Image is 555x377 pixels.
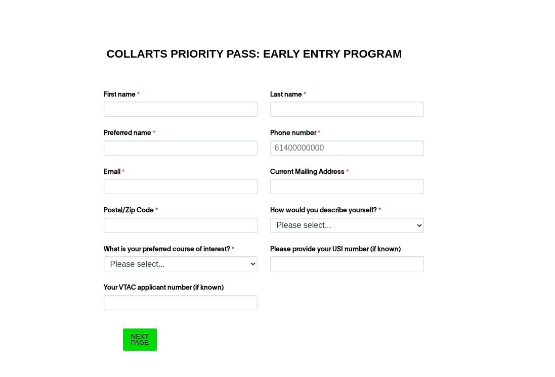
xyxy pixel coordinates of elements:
[270,140,424,156] input: Phone number
[104,102,258,117] input: First name
[104,245,260,257] label: What is your preferred course of interest?
[104,140,258,156] input: Preferred name
[270,218,424,233] select: How would you describe yourself?
[104,256,258,271] select: What is your preferred course of interest?
[104,218,258,233] input: Postal/Zip Code
[270,245,426,257] label: Please provide your USI number (if known)
[104,128,260,140] label: Preferred name
[104,206,260,218] label: Postal/Zip Code
[107,49,449,59] h1: COLLARTS PRIORITY PASS: EARLY ENTRY PROGRAM
[270,256,424,271] input: Please provide your USI number (if known)
[270,128,426,140] label: Phone number
[270,167,426,179] label: Current Mailing Address
[104,179,258,194] input: Email
[270,206,426,218] label: How would you describe yourself?
[123,328,157,350] input: Next Page
[104,90,260,102] label: First name
[104,295,258,310] input: Your VTAC applicant number (if known)
[104,283,260,295] label: Your VTAC applicant number (if known)
[270,90,426,102] label: Last name
[270,102,424,117] input: Last name
[270,179,424,194] input: Current Mailing Address
[104,167,260,179] label: Email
